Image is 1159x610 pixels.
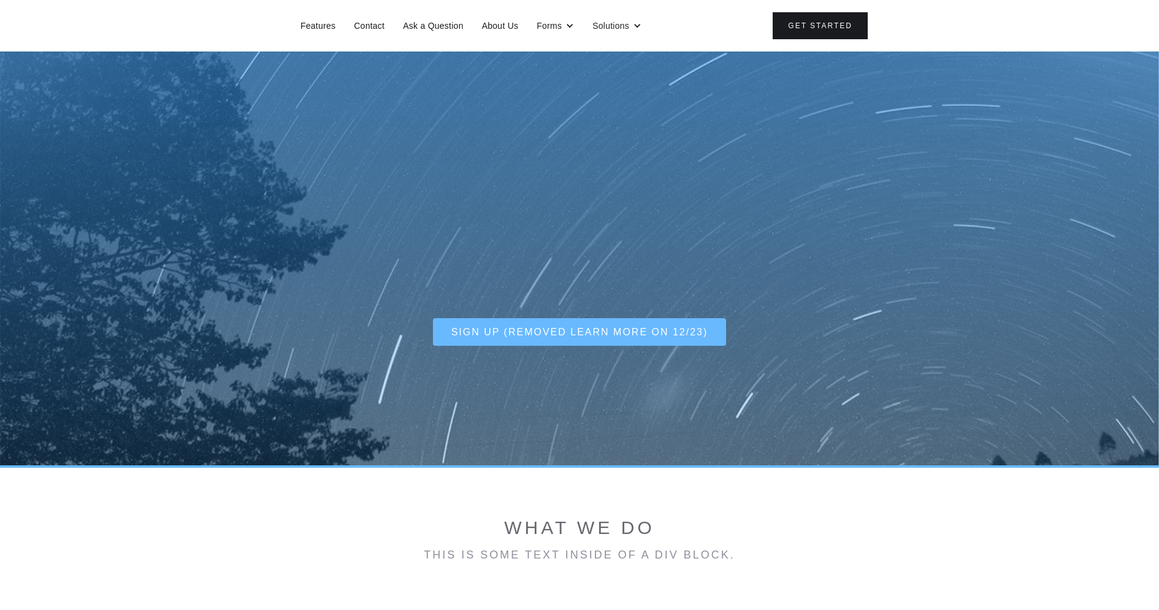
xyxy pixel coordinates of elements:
[291,517,868,539] h2: what we do
[476,18,525,34] a: About Us
[348,18,391,34] a: Contact
[433,318,727,346] a: sign up (removed learn more on 12/23)
[773,12,868,39] a: Get Started
[397,18,469,34] a: Ask a Question
[294,18,342,34] a: Features
[592,20,629,32] div: Solutions
[537,20,562,32] div: Forms
[530,17,580,35] div: Forms
[586,17,648,35] div: Solutions
[291,549,868,561] div: This is some text inside of a div block.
